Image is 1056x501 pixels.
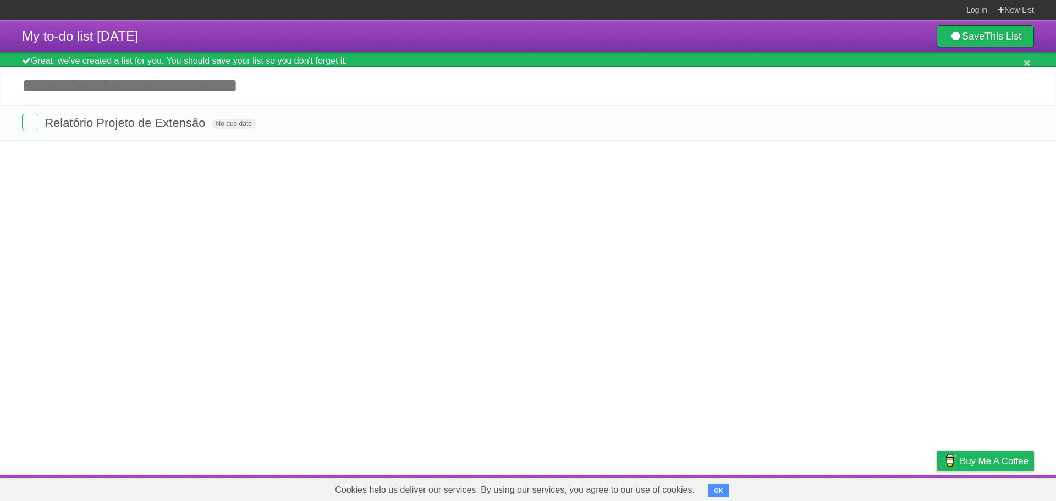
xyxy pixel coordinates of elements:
[965,477,1034,498] a: Suggest a feature
[985,31,1021,42] b: This List
[212,119,256,129] span: No due date
[942,452,957,470] img: Buy me a coffee
[937,451,1034,471] a: Buy me a coffee
[22,114,38,130] label: Done
[885,477,909,498] a: Terms
[922,477,951,498] a: Privacy
[45,116,208,130] span: Relatório Projeto de Extensão
[937,25,1034,47] a: SaveThis List
[960,452,1028,471] span: Buy me a coffee
[324,479,706,501] span: Cookies help us deliver our services. By using our services, you agree to our use of cookies.
[790,477,813,498] a: About
[708,484,729,497] button: OK
[22,29,139,43] span: My to-do list [DATE]
[827,477,871,498] a: Developers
